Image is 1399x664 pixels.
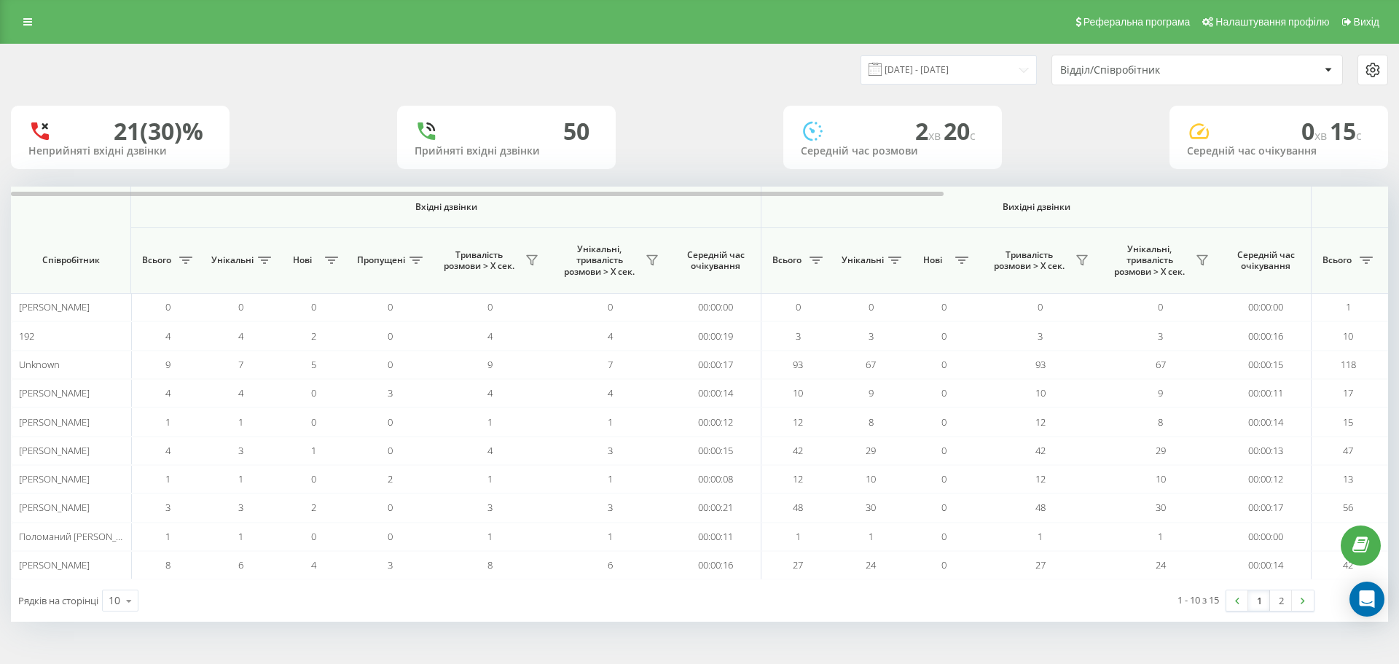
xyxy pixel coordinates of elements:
td: 00:00:15 [1220,351,1312,379]
span: 10 [1035,386,1046,399]
span: Поломаний [PERSON_NAME] [19,530,144,543]
span: 0 [311,530,316,543]
td: 00:00:21 [670,493,761,522]
span: 0 [796,300,801,313]
td: 00:00:12 [1220,465,1312,493]
span: Середній час очікування [1231,249,1300,272]
td: 00:00:19 [670,321,761,350]
span: 4 [311,558,316,571]
span: 1 [796,530,801,543]
span: 8 [1158,415,1163,429]
span: Співробітник [23,254,118,266]
span: 10 [1156,472,1166,485]
span: 4 [165,444,171,457]
span: 1 [487,530,493,543]
span: 0 [941,501,947,514]
span: 93 [793,358,803,371]
span: Всього [1319,254,1355,266]
span: Тривалість розмови > Х сек. [987,249,1071,272]
span: 0 [1301,115,1330,147]
span: 1 [487,415,493,429]
span: Налаштування профілю [1215,16,1329,28]
span: 0 [941,358,947,371]
span: 12 [1035,415,1046,429]
span: Всього [769,254,805,266]
td: 00:00:17 [1220,493,1312,522]
span: 4 [165,386,171,399]
span: 1 [165,530,171,543]
td: 00:00:08 [670,465,761,493]
span: [PERSON_NAME] [19,501,90,514]
span: 30 [866,501,876,514]
span: Вхідні дзвінки [169,201,723,213]
span: 10 [1343,329,1353,343]
span: 12 [1035,472,1046,485]
span: 3 [388,558,393,571]
a: 2 [1270,590,1292,611]
span: 15 [1343,415,1353,429]
span: 10 [866,472,876,485]
span: 0 [941,530,947,543]
td: 00:00:16 [670,551,761,579]
td: 00:00:11 [1220,379,1312,407]
span: Унікальні [842,254,884,266]
td: 00:00:13 [1220,437,1312,465]
div: Середній час очікування [1187,145,1371,157]
span: 0 [388,530,393,543]
span: c [1356,128,1362,144]
span: 3 [608,444,613,457]
span: 13 [1343,472,1353,485]
span: 0 [311,415,316,429]
span: 5 [311,358,316,371]
span: 3 [1038,329,1043,343]
span: 8 [869,415,874,429]
span: 1 [165,415,171,429]
span: 56 [1343,501,1353,514]
span: 29 [866,444,876,457]
div: Неприйняті вхідні дзвінки [28,145,212,157]
span: Унікальні [211,254,254,266]
span: 4 [238,329,243,343]
span: 0 [388,444,393,457]
span: 93 [1035,358,1046,371]
div: Відділ/Співробітник [1060,64,1234,77]
div: Open Intercom Messenger [1349,582,1384,617]
span: 0 [941,415,947,429]
td: 00:00:17 [670,351,761,379]
span: 118 [1341,358,1356,371]
span: 0 [608,300,613,313]
span: 1 [238,415,243,429]
span: 3 [165,501,171,514]
span: 0 [165,300,171,313]
span: 42 [1035,444,1046,457]
span: Нові [914,254,951,266]
span: 2 [915,115,944,147]
span: 7 [238,358,243,371]
span: 24 [1156,558,1166,571]
td: 00:00:16 [1220,321,1312,350]
span: 0 [941,386,947,399]
span: 29 [1156,444,1166,457]
div: 50 [563,117,589,145]
span: хв [928,128,944,144]
td: 00:00:12 [670,407,761,436]
span: Всього [138,254,175,266]
span: 0 [941,444,947,457]
span: c [970,128,976,144]
span: 3 [608,501,613,514]
span: 1 [1038,530,1043,543]
span: 0 [388,300,393,313]
a: 1 [1248,590,1270,611]
span: 24 [866,558,876,571]
span: 3 [869,329,874,343]
span: 27 [793,558,803,571]
span: 0 [1038,300,1043,313]
span: 4 [487,329,493,343]
span: Тривалість розмови > Х сек. [437,249,521,272]
td: 00:00:14 [1220,551,1312,579]
span: 9 [165,358,171,371]
span: 0 [388,501,393,514]
span: 2 [311,501,316,514]
span: 1 [1158,530,1163,543]
span: 3 [238,444,243,457]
